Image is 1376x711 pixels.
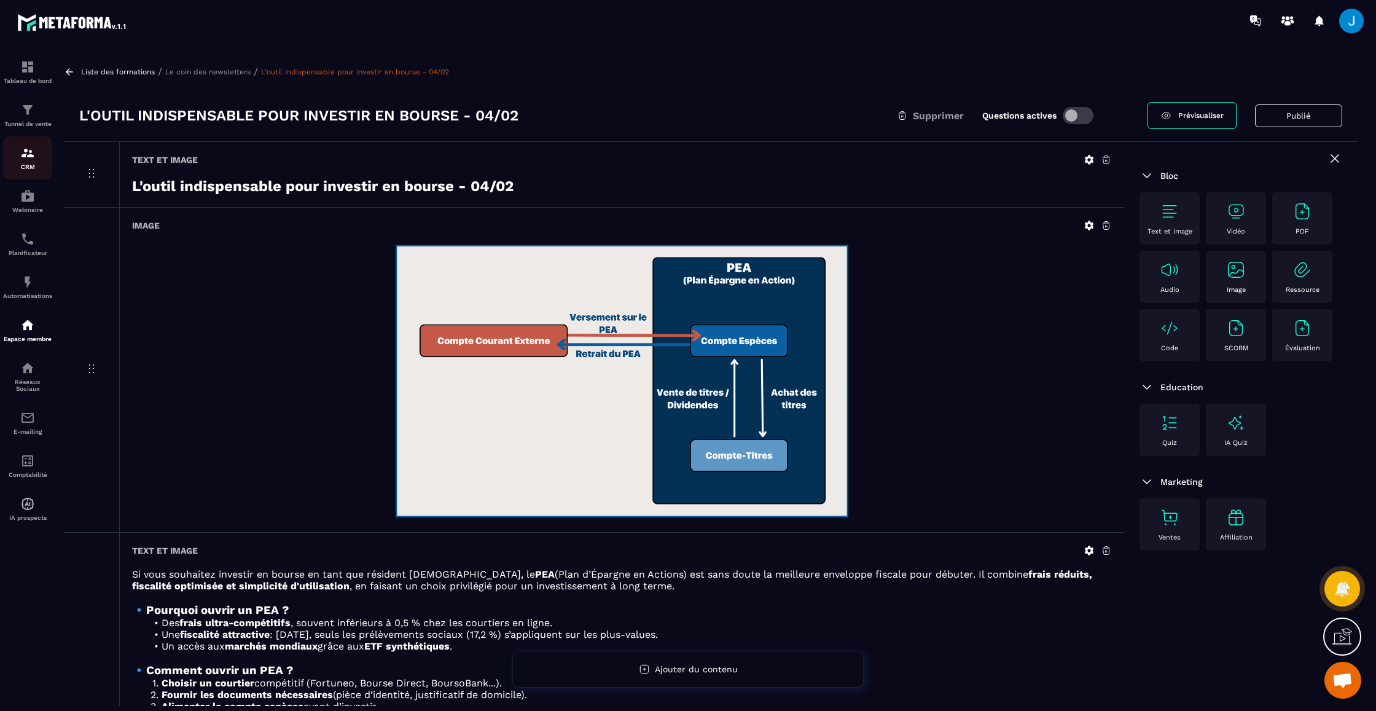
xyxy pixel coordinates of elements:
[655,664,738,674] span: Ajouter du contenu
[1292,202,1312,221] img: text-image no-wra
[3,136,52,179] a: formationformationCRM
[146,603,289,617] strong: Pourquoi ouvrir un PEA ?
[1220,533,1253,541] p: Affiliation
[3,206,52,213] p: Webinaire
[1159,533,1181,541] p: Ventes
[132,155,198,165] h6: Text et image
[1139,474,1154,489] img: arrow-down
[3,428,52,435] p: E-mailing
[20,454,35,468] img: accountant
[1286,286,1319,294] p: Ressource
[162,677,254,689] strong: Choisir un courtier
[20,146,35,160] img: formation
[1292,318,1312,338] img: text-image no-wra
[1147,227,1192,235] p: Text et image
[1226,413,1246,433] img: text-image
[396,243,848,520] img: background
[20,410,35,425] img: email
[158,66,162,77] span: /
[3,379,52,392] p: Réseaux Sociaux
[132,178,514,195] strong: L'outil indispensable pour investir en bourse - 04/02
[1160,508,1179,527] img: text-image no-wra
[147,689,1112,701] li: (pièce d’identité, justificatif de domicile).
[147,617,1112,629] li: Des , souvent inférieurs à 0,5 % chez les courtiers en ligne.
[20,361,35,375] img: social-network
[1160,477,1203,487] span: Marketing
[1160,171,1178,181] span: Bloc
[147,629,1112,640] li: Une : [DATE], seuls les prélèvements sociaux (17,2 %) s’appliquent sur les plus-values.
[165,68,251,76] a: Le coin des newsletters
[17,11,128,33] img: logo
[132,221,160,230] h6: Image
[3,444,52,487] a: accountantaccountantComptabilité
[20,275,35,289] img: automations
[20,318,35,332] img: automations
[1226,508,1246,527] img: text-image
[1255,104,1342,127] button: Publié
[364,640,450,652] strong: ETF synthétiques
[179,617,291,629] strong: frais ultra-compétitifs
[1224,439,1248,447] p: IA Quiz
[1178,111,1224,120] span: Prévisualiser
[261,68,449,76] a: L'outil indispensable pour investir en bourse - 04/02
[1324,662,1361,699] a: Ouvrir le chat
[1161,344,1178,352] p: Code
[3,293,52,299] p: Automatisations
[162,689,333,701] strong: Fournir les documents nécessaires
[1224,344,1248,352] p: SCORM
[1226,318,1246,338] img: text-image no-wra
[1160,260,1179,280] img: text-image no-wra
[3,93,52,136] a: formationformationTunnel de vente
[3,401,52,444] a: emailemailE-mailing
[982,111,1057,120] label: Questions actives
[1147,102,1237,129] a: Prévisualiser
[180,629,270,640] strong: fiscalité attractive
[225,640,318,652] strong: marchés mondiaux
[3,163,52,170] p: CRM
[1160,202,1179,221] img: text-image no-wra
[3,50,52,93] a: formationformationTableau de bord
[20,103,35,117] img: formation
[81,68,155,76] a: Liste des formations
[79,106,518,125] h3: L'outil indispensable pour investir en bourse - 04/02
[147,640,1112,652] li: Un accès aux grâce aux .
[3,222,52,265] a: schedulerschedulerPlanificateur
[1296,227,1309,235] p: PDF
[3,179,52,222] a: automationsautomationsWebinaire
[20,232,35,246] img: scheduler
[20,189,35,203] img: automations
[535,568,555,580] strong: PEA
[3,336,52,342] p: Espace membre
[20,497,35,511] img: automations
[1285,344,1320,352] p: Évaluation
[146,664,293,677] strong: Comment ouvrir un PEA ?
[3,120,52,127] p: Tunnel de vente
[1160,382,1203,392] span: Education
[3,265,52,308] a: automationsautomationsAutomatisations
[1292,260,1312,280] img: text-image no-wra
[1226,260,1246,280] img: text-image no-wra
[3,249,52,256] p: Planificateur
[132,568,1092,592] strong: frais réduits, fiscalité optimisée et simplicité d'utilisation
[3,352,52,401] a: social-networksocial-networkRéseaux Sociaux
[1227,227,1245,235] p: Vidéo
[132,568,1112,592] p: Si vous souhaitez investir en bourse en tant que résident [DEMOGRAPHIC_DATA], le (Plan d’Épargne ...
[132,546,198,556] h6: Text et image
[132,603,1112,617] h3: 🔹
[20,60,35,74] img: formation
[1226,202,1246,221] img: text-image no-wra
[3,308,52,352] a: automationsautomationsEspace membre
[1139,168,1154,183] img: arrow-down
[132,664,1112,677] h3: 🔹
[3,514,52,521] p: IA prospects
[1162,439,1177,447] p: Quiz
[3,471,52,478] p: Comptabilité
[147,677,1112,689] li: compétitif (Fortuneo, Bourse Direct, BoursoBank...).
[3,77,52,84] p: Tableau de bord
[1227,286,1246,294] p: Image
[254,66,258,77] span: /
[1160,318,1179,338] img: text-image no-wra
[1160,413,1179,433] img: text-image no-wra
